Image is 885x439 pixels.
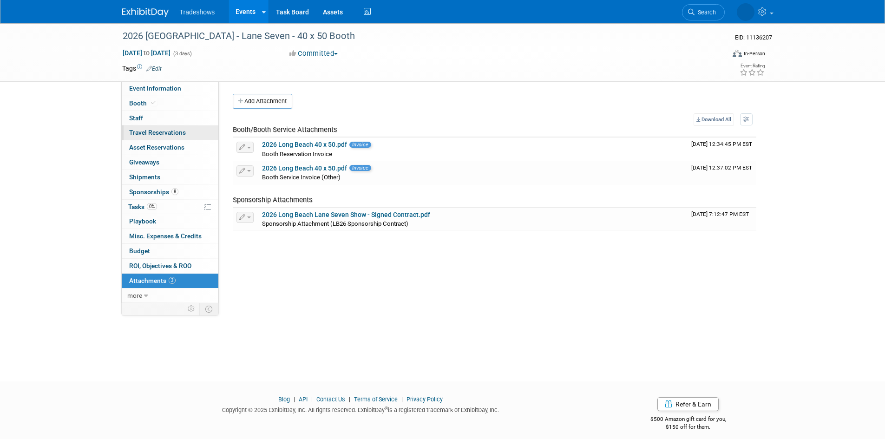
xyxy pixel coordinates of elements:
[691,211,749,217] span: Upload Timestamp
[406,396,443,403] a: Privacy Policy
[180,8,215,16] span: Tradeshows
[233,196,313,204] span: Sponsorship Attachments
[122,8,169,17] img: ExhibitDay
[262,164,347,172] a: 2026 Long Beach 40 x 50.pdf
[129,129,186,136] span: Travel Reservations
[309,396,315,403] span: |
[146,66,162,72] a: Edit
[688,161,756,184] td: Upload Timestamp
[262,211,430,218] a: 2026 Long Beach Lane Seven Show - Signed Contract.pdf
[613,409,763,431] div: $500 Amazon gift card for you,
[122,200,218,214] a: Tasks0%
[129,173,160,181] span: Shipments
[262,220,408,227] span: Sponsorship Attachment (LB26 Sponsorship Contract)
[122,125,218,140] a: Travel Reservations
[129,99,157,107] span: Booth
[399,396,405,403] span: |
[688,208,756,231] td: Upload Timestamp
[169,277,176,284] span: 3
[733,50,742,57] img: Format-Inperson.png
[233,94,292,109] button: Add Attachment
[172,51,192,57] span: (3 days)
[233,125,337,134] span: Booth/Booth Service Attachments
[122,155,218,170] a: Giveaways
[291,396,297,403] span: |
[735,34,772,41] span: Event ID: 11136207
[349,142,371,148] span: Invoice
[122,96,218,111] a: Booth
[122,274,218,288] a: Attachments3
[737,3,754,21] img: Janet Wong
[122,404,600,414] div: Copyright © 2025 ExhibitDay, Inc. All rights reserved. ExhibitDay is a registered trademark of Ex...
[122,288,218,303] a: more
[743,50,765,57] div: In-Person
[691,141,752,147] span: Upload Timestamp
[262,141,347,148] a: 2026 Long Beach 40 x 50.pdf
[151,100,156,105] i: Booth reservation complete
[128,203,157,210] span: Tasks
[129,262,191,269] span: ROI, Objectives & ROO
[129,217,156,225] span: Playbook
[670,48,766,62] div: Event Format
[385,406,388,411] sup: ®
[613,423,763,431] div: $150 off for them.
[691,164,752,171] span: Upload Timestamp
[119,28,711,45] div: 2026 [GEOGRAPHIC_DATA] - Lane Seven - 40 x 50 Booth
[129,247,150,255] span: Budget
[129,188,178,196] span: Sponsorships
[122,140,218,155] a: Asset Reservations
[142,49,151,57] span: to
[122,259,218,273] a: ROI, Objectives & ROO
[129,114,143,122] span: Staff
[129,85,181,92] span: Event Information
[122,170,218,184] a: Shipments
[147,203,157,210] span: 0%
[695,9,716,16] span: Search
[347,396,353,403] span: |
[262,151,332,157] span: Booth Reservation Invoice
[688,138,756,161] td: Upload Timestamp
[129,277,176,284] span: Attachments
[122,111,218,125] a: Staff
[299,396,308,403] a: API
[349,165,371,171] span: Invoice
[184,303,200,315] td: Personalize Event Tab Strip
[278,396,290,403] a: Blog
[657,397,719,411] a: Refer & Earn
[122,229,218,243] a: Misc. Expenses & Credits
[262,174,341,181] span: Booth Service Invoice (Other)
[122,49,171,57] span: [DATE] [DATE]
[122,214,218,229] a: Playbook
[122,81,218,96] a: Event Information
[354,396,398,403] a: Terms of Service
[740,64,765,68] div: Event Rating
[171,188,178,195] span: 8
[127,292,142,299] span: more
[122,64,162,73] td: Tags
[199,303,218,315] td: Toggle Event Tabs
[129,232,202,240] span: Misc. Expenses & Credits
[122,244,218,258] a: Budget
[286,49,341,59] button: Committed
[122,185,218,199] a: Sponsorships8
[682,4,725,20] a: Search
[316,396,345,403] a: Contact Us
[694,113,734,126] a: Download All
[129,158,159,166] span: Giveaways
[129,144,184,151] span: Asset Reservations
